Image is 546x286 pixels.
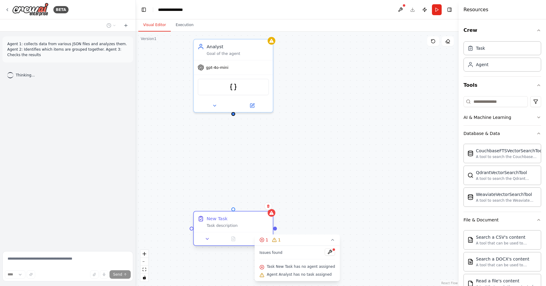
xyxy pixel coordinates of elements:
button: 11 [254,234,340,246]
span: 1 [265,237,268,243]
img: JSONSearchTool [229,83,237,91]
button: Switch to previous chat [104,22,119,29]
img: QdrantVectorSearchTool [467,172,474,178]
img: DOCXSearchTool [467,259,474,265]
div: A tool that can be used to semantic search a query from a DOCX's content. [476,263,537,267]
button: zoom out [140,258,148,266]
button: Open in side panel [248,235,270,243]
div: Task [476,45,485,51]
div: A tool to search the Qdrant database for relevant information on internal documents. [476,176,537,181]
button: Hide left sidebar [140,5,148,14]
span: Send [113,272,122,277]
img: CSVSearchTool [467,237,474,243]
span: 1 [278,237,281,243]
div: Goal of the agent [207,51,269,56]
p: Agent 1: collects data from various JSON files and analyzes them. Agent 2: Identifies which items... [7,41,128,58]
button: Execution [171,19,198,32]
img: WeaviateVectorSearchTool [467,194,474,200]
button: Start a new chat [121,22,131,29]
div: WeaviateVectorSearchTool [476,191,537,197]
button: Tools [463,77,541,94]
span: Task New Task has no agent assigned [267,264,335,269]
div: Analyst [207,43,269,50]
div: Version 1 [141,36,157,41]
div: Search a DOCX's content [476,256,537,262]
span: Thinking... [16,73,35,78]
div: CouchbaseFTSVectorSearchTool [476,148,543,154]
span: Agent Analyst has no task assigned [267,272,332,277]
div: React Flow controls [140,250,148,281]
button: Send [110,270,131,279]
div: A tool to search the Weaviate database for relevant information on internal documents. [476,198,537,203]
button: Click to speak your automation idea [100,270,108,279]
div: File & Document [463,217,499,223]
button: File & Document [463,212,541,228]
div: Database & Data [463,141,541,212]
div: BETA [53,6,69,13]
span: gpt-4o-mini [206,65,228,70]
div: Search a CSV's content [476,234,537,240]
nav: breadcrumb [158,7,189,13]
button: Improve this prompt [27,270,35,279]
span: Issues found [259,250,282,255]
button: fit view [140,266,148,274]
div: New TaskTask description [193,212,274,247]
div: A tool that can be used to semantic search a query from a CSV's content. [476,241,537,246]
button: AI & Machine Learning [463,109,541,125]
button: toggle interactivity [140,274,148,281]
img: Logo [12,3,49,16]
div: QdrantVectorSearchTool [476,170,537,176]
div: Agent [476,62,488,68]
button: Upload files [90,270,99,279]
button: zoom in [140,250,148,258]
img: CouchbaseFTSVectorSearchTool [467,150,474,156]
div: A tool to search the Couchbase database for relevant information on internal documents. [476,154,543,159]
div: AnalystGoal of the agentgpt-4o-miniJSONSearchTool [193,39,274,113]
div: Read a file's content [476,278,537,284]
div: AI & Machine Learning [463,114,511,120]
button: Hide right sidebar [445,5,454,14]
button: No output available [220,235,247,243]
div: Database & Data [463,130,500,136]
div: Crew [463,39,541,76]
button: Visual Editor [138,19,171,32]
button: Open in side panel [234,102,270,109]
button: Crew [463,22,541,39]
div: New Task [207,215,227,222]
h4: Resources [463,6,488,13]
div: Task description [207,223,269,228]
a: React Flow attribution [441,281,458,285]
button: Database & Data [463,126,541,141]
button: Delete node [264,202,272,210]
